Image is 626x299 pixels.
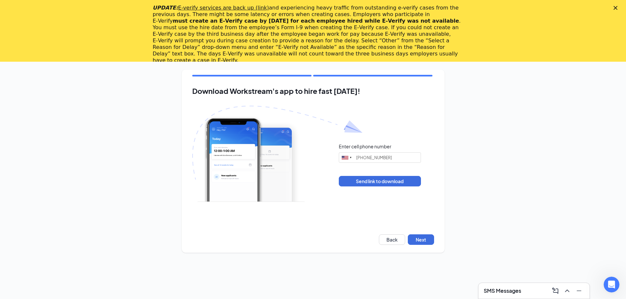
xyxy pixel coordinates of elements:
[574,286,584,296] button: Minimize
[339,143,391,150] div: Enter cell phone number
[173,18,459,24] b: must create an E‑Verify case by [DATE] for each employee hired while E‑Verify was not available
[153,5,269,11] i: UPDATE:
[604,277,619,292] iframe: Intercom live chat
[551,287,559,295] svg: ComposeMessage
[339,176,421,186] button: Send link to download
[562,286,572,296] button: ChevronUp
[408,234,434,245] button: Next
[563,287,571,295] svg: ChevronUp
[178,5,269,11] a: E-verify services are back up (link)
[192,106,362,202] img: Download Workstream's app with paper plane
[192,87,434,95] h2: Download Workstream's app to hire fast [DATE]!
[379,234,405,245] button: Back
[339,152,421,163] input: (201) 555-0123
[153,5,463,64] div: and experiencing heavy traffic from outstanding e-verify cases from the previous days. There migh...
[575,287,583,295] svg: Minimize
[614,6,620,10] div: Close
[484,287,521,294] h3: SMS Messages
[550,286,561,296] button: ComposeMessage
[339,153,354,162] div: United States: +1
